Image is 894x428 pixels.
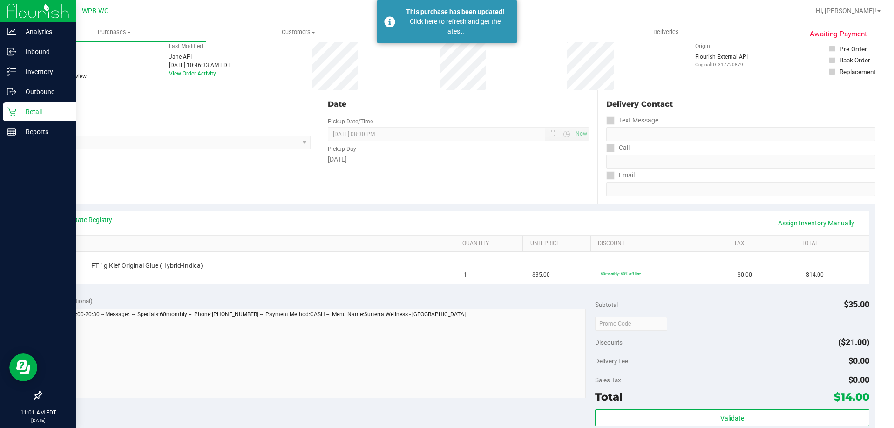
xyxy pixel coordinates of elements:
span: WPB WC [82,7,108,15]
span: Deliveries [641,28,691,36]
inline-svg: Analytics [7,27,16,36]
span: Hi, [PERSON_NAME]! [816,7,876,14]
a: View Order Activity [169,70,216,77]
a: Deliveries [574,22,758,42]
iframe: Resource center [9,353,37,381]
p: Outbound [16,86,72,97]
a: Tax [734,240,791,247]
span: $35.00 [844,299,869,309]
span: Validate [720,414,744,422]
input: Promo Code [595,317,667,331]
span: Delivery Fee [595,357,628,365]
span: Customers [207,28,390,36]
div: Pre-Order [840,44,867,54]
label: Pickup Date/Time [328,117,373,126]
label: Call [606,141,630,155]
inline-svg: Reports [7,127,16,136]
div: Jane API [169,53,230,61]
p: Original ID: 317720879 [695,61,748,68]
div: This purchase has been updated! [400,7,510,17]
button: Validate [595,409,869,426]
label: Last Modified [169,42,203,50]
a: Purchases [22,22,206,42]
inline-svg: Outbound [7,87,16,96]
span: Awaiting Payment [810,29,867,40]
input: Format: (999) 999-9999 [606,127,875,141]
p: Analytics [16,26,72,37]
span: $0.00 [848,375,869,385]
span: $0.00 [848,356,869,366]
div: [DATE] 10:46:33 AM EDT [169,61,230,69]
label: Email [606,169,635,182]
p: Inbound [16,46,72,57]
p: [DATE] [4,417,72,424]
div: Replacement [840,67,875,76]
a: Quantity [462,240,519,247]
inline-svg: Inbound [7,47,16,56]
span: $14.00 [806,271,824,279]
div: Click here to refresh and get the latest. [400,17,510,36]
span: $14.00 [834,390,869,403]
span: $0.00 [738,271,752,279]
span: Subtotal [595,301,618,308]
div: Flourish External API [695,53,748,68]
a: Discount [598,240,723,247]
label: Text Message [606,114,658,127]
p: Reports [16,126,72,137]
span: Sales Tax [595,376,621,384]
p: Retail [16,106,72,117]
a: View State Registry [56,215,112,224]
div: [DATE] [328,155,589,164]
a: Total [801,240,858,247]
div: Date [328,99,589,110]
inline-svg: Retail [7,107,16,116]
a: Customers [206,22,390,42]
span: Purchases [22,28,206,36]
span: FT 1g Kief Original Glue (Hybrid-Indica) [91,261,203,270]
div: Back Order [840,55,870,65]
span: 1 [464,271,467,279]
span: 60monthly: 60% off line [601,272,641,276]
div: Delivery Contact [606,99,875,110]
p: 11:01 AM EDT [4,408,72,417]
p: Inventory [16,66,72,77]
span: Total [595,390,623,403]
inline-svg: Inventory [7,67,16,76]
a: Assign Inventory Manually [772,215,860,231]
span: ($21.00) [838,337,869,347]
label: Origin [695,42,710,50]
span: Discounts [595,334,623,351]
div: Location [41,99,311,110]
a: Unit Price [530,240,587,247]
a: SKU [55,240,451,247]
input: Format: (999) 999-9999 [606,155,875,169]
span: $35.00 [532,271,550,279]
label: Pickup Day [328,145,356,153]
